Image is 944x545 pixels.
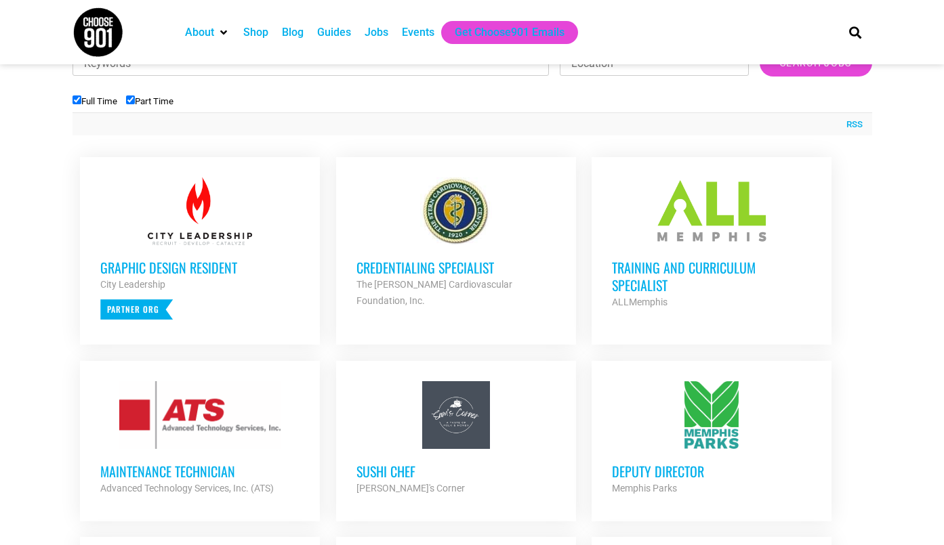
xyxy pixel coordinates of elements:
[100,462,300,480] h3: Maintenance Technician
[126,95,135,104] input: Part Time
[844,21,866,43] div: Search
[356,483,465,494] strong: [PERSON_NAME]'s Corner
[840,118,863,131] a: RSS
[356,462,556,480] h3: Sushi Chef
[100,279,165,290] strong: City Leadership
[612,483,677,494] strong: Memphis Parks
[73,96,117,106] label: Full Time
[126,96,173,106] label: Part Time
[282,24,304,41] a: Blog
[612,462,811,480] h3: Deputy Director
[243,24,268,41] a: Shop
[185,24,214,41] a: About
[455,24,565,41] a: Get Choose901 Emails
[73,95,81,104] input: Full Time
[365,24,388,41] a: Jobs
[356,259,556,276] h3: Credentialing Specialist
[178,21,237,44] div: About
[612,297,668,307] strong: ALLMemphis
[178,21,826,44] nav: Main nav
[336,361,576,517] a: Sushi Chef [PERSON_NAME]'s Corner
[100,299,173,320] p: Partner Org
[100,483,274,494] strong: Advanced Technology Services, Inc. (ATS)
[336,157,576,329] a: Credentialing Specialist The [PERSON_NAME] Cardiovascular Foundation, Inc.
[402,24,434,41] a: Events
[80,157,320,340] a: Graphic Design Resident City Leadership Partner Org
[80,361,320,517] a: Maintenance Technician Advanced Technology Services, Inc. (ATS)
[612,259,811,294] h3: Training and Curriculum Specialist
[100,259,300,276] h3: Graphic Design Resident
[592,157,832,330] a: Training and Curriculum Specialist ALLMemphis
[592,361,832,517] a: Deputy Director Memphis Parks
[356,279,512,306] strong: The [PERSON_NAME] Cardiovascular Foundation, Inc.
[317,24,351,41] a: Guides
